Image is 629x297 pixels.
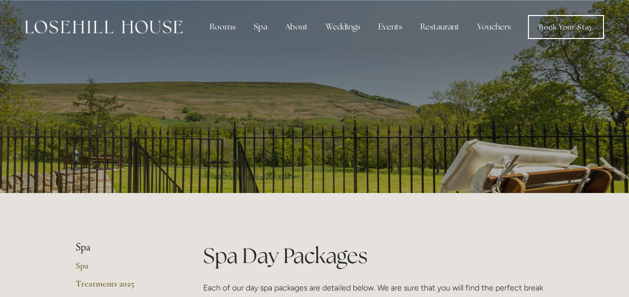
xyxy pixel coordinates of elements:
a: Spa [76,260,171,278]
li: Spa [76,241,171,254]
div: Weddings [318,17,368,37]
div: Spa [246,17,275,37]
a: Vouchers [469,17,519,37]
div: Rooms [202,17,244,37]
div: Events [370,17,410,37]
a: Treatments 2025 [76,278,171,296]
a: Book Your Stay [528,15,604,39]
img: Losehill House [25,20,183,33]
h1: Spa Day Packages [203,241,554,270]
div: Restaurant [412,17,467,37]
div: About [277,17,316,37]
